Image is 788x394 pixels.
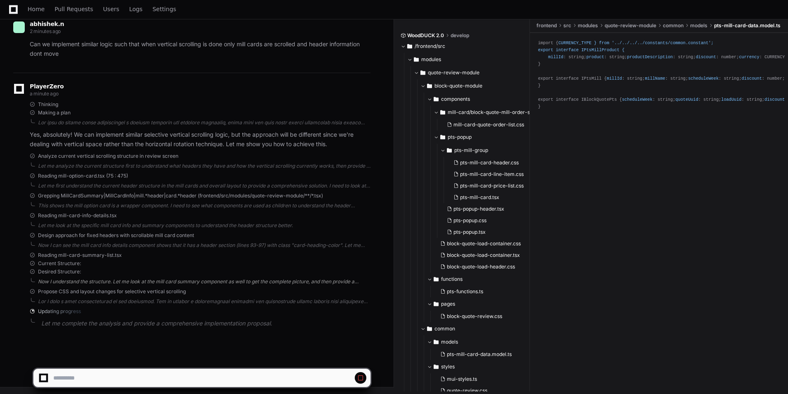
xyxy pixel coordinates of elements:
[437,238,539,249] button: block-quote-load-container.css
[447,240,521,247] span: block-quote-load-container.css
[441,301,455,307] span: pages
[622,97,653,102] span: scheduleWeek
[420,322,544,335] button: common
[38,163,370,169] div: Let me analyze the current structure first to understand what headers they have and how the verti...
[437,349,539,360] button: pts-mill-card-data.model.ts
[38,252,122,259] span: Reading mill-card-summary-list.tsx
[30,28,61,34] span: 2 minutes ago
[38,109,71,116] span: Making a plan
[427,297,544,311] button: pages
[407,32,444,39] span: WoodDUCK 2.0
[444,215,539,226] button: pts-popup.css
[721,97,741,102] span: loadUuid
[451,32,469,39] span: develop
[645,76,665,81] span: millName
[675,97,698,102] span: quoteUuid
[586,55,604,59] span: product
[437,261,539,273] button: block-quote-load-header.css
[428,69,479,76] span: quote-review-module
[420,79,544,93] button: block-quote-module
[152,7,176,12] span: Settings
[444,226,539,238] button: pts-popup.tsx
[441,276,463,282] span: functions
[437,286,539,297] button: pts-functions.ts
[742,76,762,81] span: discount
[30,130,370,149] p: Yes, absolutely! We can implement similar selective vertical scrolling logic, but the approach wi...
[427,273,544,286] button: functions
[30,40,370,59] p: Can we implement similar logic such that when vertical scrolling is done only mill cards are scro...
[38,101,58,108] span: Thinking
[460,171,524,178] span: pts-mill-card-line-item.css
[447,288,483,295] span: pts-functions.ts
[536,22,557,29] span: frontend
[38,242,370,249] div: Now I can see the mill card info details component shows that it has a header section (lines 93-9...
[447,351,512,358] span: pts-mill-card-data.model.ts
[453,206,504,212] span: pts-popup-header.tsx
[427,324,432,334] svg: Directory
[688,76,719,81] span: scheduleWeek
[38,222,370,229] div: Let me look at the specific mill card info and summary components to understand the header struct...
[453,121,524,128] span: mill-card-quote-order-list.css
[38,192,323,199] span: Grepping MillCardSummary|MillCardInfo|mill.*header|card.*header (frontend/src/modules/quote-revie...
[460,194,499,201] span: pts-mill-card.tsx
[55,7,93,12] span: Pull Requests
[434,131,544,144] button: pts-popup
[427,335,544,349] button: models
[538,40,780,110] div: import { : string; : string; : string; : number; : CURRENCY_TYPE; } export interface IPtsMill { :...
[28,7,45,12] span: Home
[434,94,439,104] svg: Directory
[690,22,707,29] span: models
[437,311,539,322] button: block-quote-review.css
[30,21,64,27] span: abhishek.n
[447,313,502,320] span: block-quote-review.css
[38,288,186,295] span: Propose CSS and layout changes for selective vertical scrolling
[450,169,539,180] button: pts-mill-card-line-item.css
[437,249,539,261] button: block-quote-load-container.tsx
[453,217,487,224] span: pts-popup.css
[696,55,716,59] span: discount
[38,202,370,209] div: This shows the mill option card is a wrapper component. I need to see what components are used as...
[434,337,439,347] svg: Directory
[407,41,412,51] svg: Directory
[420,68,425,78] svg: Directory
[414,55,419,64] svg: Directory
[401,40,524,53] button: /frontend/src
[38,268,81,275] span: Desired Structure:
[407,53,530,66] button: modules
[578,22,598,29] span: modules
[450,180,539,192] button: pts-mill-card-price-list.css
[38,298,370,305] div: Lor I dolo s amet consecteturad el sed doeiusmod. Tem in utlabor e doloremagnaal enimadmi ven qui...
[440,107,445,117] svg: Directory
[447,252,520,259] span: block-quote-load-container.tsx
[627,55,673,59] span: productDescription
[38,232,194,239] span: Design approach for fixed headers with scrollable mill card content
[440,132,445,142] svg: Directory
[30,84,64,89] span: PlayerZero
[434,106,544,119] button: mill-card/block-quote-mill-order-section
[714,22,781,29] span: pts-mill-card-data.model.ts
[441,96,470,102] span: components
[563,22,571,29] span: src
[38,308,81,315] span: Updating progress
[460,159,519,166] span: pts-mill-card-header.css
[444,119,539,131] button: mill-card-quote-order-list.css
[663,22,684,29] span: common
[38,260,81,267] span: Current Structure:
[30,90,58,97] span: a minute ago
[434,274,439,284] svg: Directory
[38,278,370,285] div: Now I understand the structure. Let me look at the mill card summary component as well to get the...
[454,147,488,154] span: pts-mill-group
[427,81,432,91] svg: Directory
[38,173,128,179] span: Reading mill-option-card.tsx (75 : 475)
[450,192,539,203] button: pts-mill-card.tsx
[427,93,544,106] button: components
[415,43,445,50] span: /frontend/src
[434,325,455,332] span: common
[38,183,370,189] div: Let me first understand the current header structure in the mill cards and overall layout to prov...
[434,299,439,309] svg: Directory
[448,134,472,140] span: pts-popup
[441,339,458,345] span: models
[739,55,759,59] span: currency
[38,153,178,159] span: Analyze current vertical scrolling structure in review screen
[447,145,452,155] svg: Directory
